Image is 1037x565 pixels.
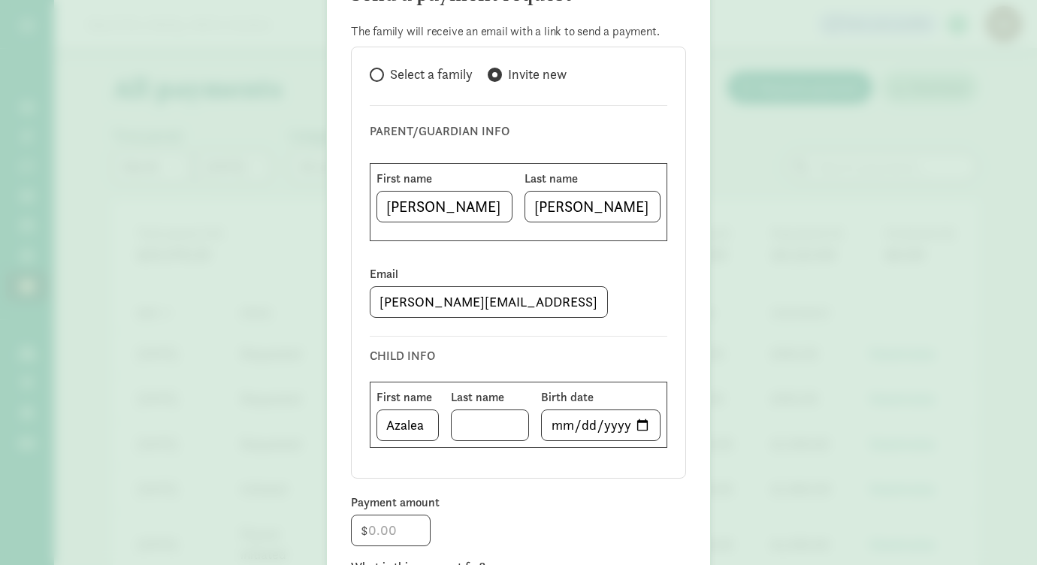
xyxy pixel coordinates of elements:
h6: PARENT/GUARDIAN INFO [370,124,667,139]
span: Invite new [508,65,567,83]
label: First name [376,170,512,188]
label: First name [376,388,439,406]
label: Last name [451,388,529,406]
label: Birth date [541,388,661,406]
label: Payment amount [351,494,686,512]
label: Email [370,265,667,283]
iframe: Chat Widget [962,493,1037,565]
p: The family will receive an email with a link to send a payment. [351,23,686,41]
h6: CHILD INFO [370,349,667,364]
span: Select a family [390,65,473,83]
input: 0.00 [352,515,430,545]
label: Last name [525,170,661,188]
